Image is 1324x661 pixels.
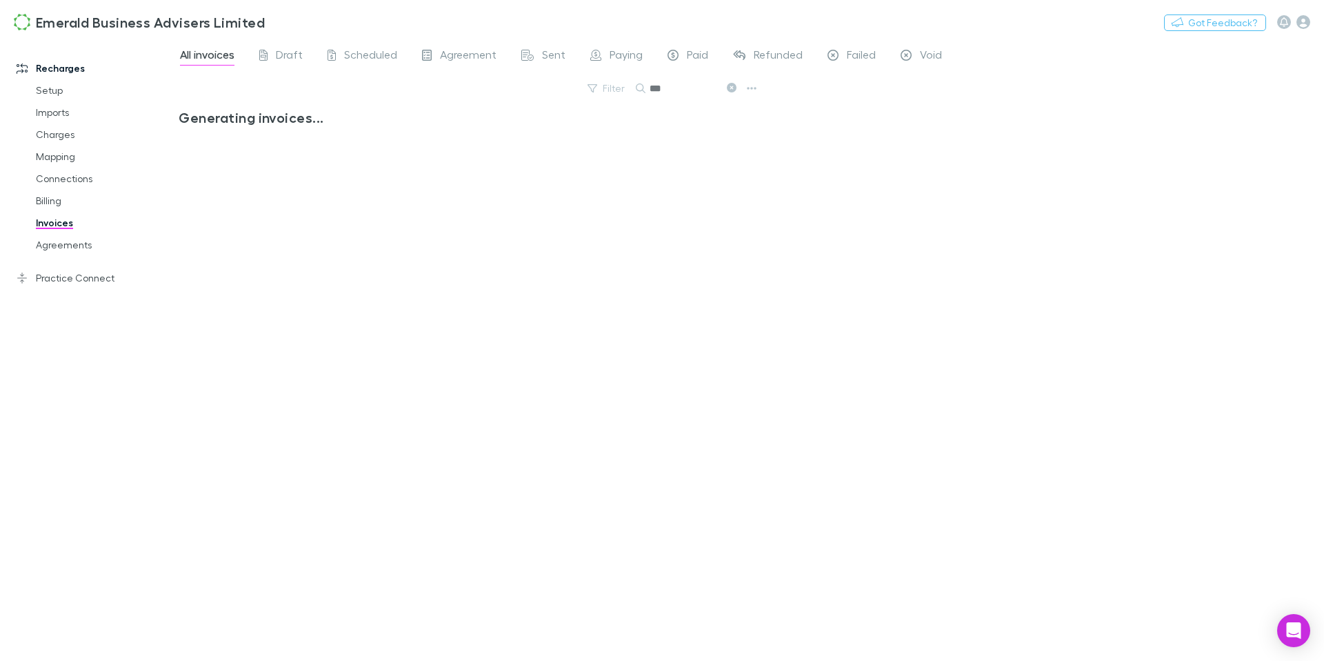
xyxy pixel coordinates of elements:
[581,80,633,97] button: Filter
[6,6,273,39] a: Emerald Business Advisers Limited
[1164,14,1266,31] button: Got Feedback?
[754,48,803,66] span: Refunded
[440,48,496,66] span: Agreement
[179,109,750,126] h3: Generating invoices...
[36,14,265,30] h3: Emerald Business Advisers Limited
[22,146,176,168] a: Mapping
[847,48,876,66] span: Failed
[276,48,303,66] span: Draft
[22,101,176,124] a: Imports
[687,48,708,66] span: Paid
[180,48,234,66] span: All invoices
[610,48,643,66] span: Paying
[22,79,176,101] a: Setup
[22,168,176,190] a: Connections
[22,124,176,146] a: Charges
[344,48,397,66] span: Scheduled
[3,267,176,289] a: Practice Connect
[542,48,565,66] span: Sent
[3,57,176,79] a: Recharges
[14,14,30,30] img: Emerald Business Advisers Limited's Logo
[920,48,942,66] span: Void
[1277,614,1310,647] div: Open Intercom Messenger
[22,212,176,234] a: Invoices
[22,190,176,212] a: Billing
[22,234,176,256] a: Agreements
